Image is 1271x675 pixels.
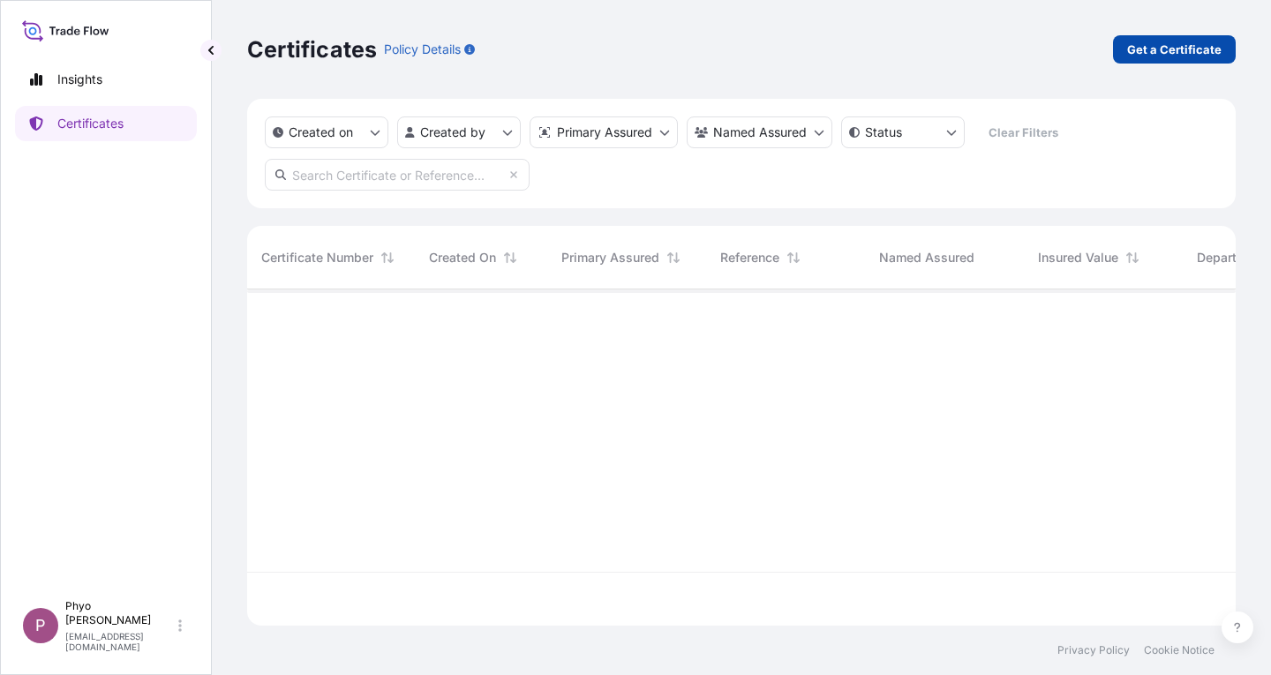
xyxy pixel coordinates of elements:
button: distributor Filter options [530,116,678,148]
p: Policy Details [384,41,461,58]
p: [EMAIL_ADDRESS][DOMAIN_NAME] [65,631,175,652]
button: Sort [377,247,398,268]
button: Clear Filters [974,118,1072,146]
p: Phyo [PERSON_NAME] [65,599,175,627]
input: Search Certificate or Reference... [265,159,530,191]
p: Insights [57,71,102,88]
p: Get a Certificate [1127,41,1222,58]
a: Cookie Notice [1144,643,1215,657]
span: Reference [720,249,779,266]
button: cargoOwner Filter options [687,116,832,148]
a: Insights [15,62,197,97]
a: Privacy Policy [1057,643,1130,657]
p: Clear Filters [989,124,1058,141]
span: Insured Value [1038,249,1118,266]
p: Primary Assured [557,124,652,141]
span: P [35,617,46,634]
a: Certificates [15,106,197,141]
span: Departure [1197,249,1255,266]
p: Named Assured [713,124,807,141]
span: Primary Assured [561,249,659,266]
span: Named Assured [879,249,974,266]
p: Certificates [57,115,124,132]
button: Sort [500,247,521,268]
p: Created by [420,124,485,141]
a: Get a Certificate [1113,35,1236,64]
span: Certificate Number [261,249,373,266]
button: Sort [783,247,804,268]
button: certificateStatus Filter options [841,116,965,148]
p: Status [865,124,902,141]
button: Sort [1122,247,1143,268]
button: createdOn Filter options [265,116,388,148]
button: Sort [663,247,684,268]
p: Created on [289,124,353,141]
p: Certificates [247,35,377,64]
span: Created On [429,249,496,266]
button: createdBy Filter options [397,116,521,148]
